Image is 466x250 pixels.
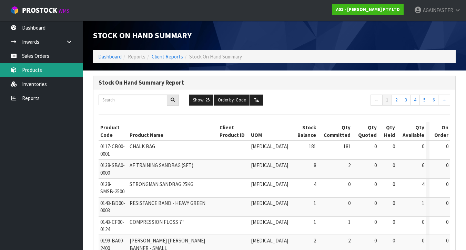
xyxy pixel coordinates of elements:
button: Show: 25 [189,95,213,106]
span: 1 [314,200,316,206]
span: 181 [343,143,351,150]
span: 0 [422,219,424,225]
a: → [438,95,450,106]
span: [MEDICAL_DATA] [251,162,288,169]
nav: Page navigation [370,95,450,107]
span: [MEDICAL_DATA] [251,200,288,206]
span: 0 [393,219,395,225]
span: 0 [374,237,377,244]
span: Reports [128,53,145,60]
span: 0 [422,237,424,244]
span: 2 [348,162,351,169]
span: 0143-CF00-0124 [100,219,124,232]
input: Search [99,95,167,105]
span: 0 [446,200,448,206]
th: Stock Balance [290,122,318,141]
span: 1 [348,219,351,225]
th: Client Product ID [218,122,249,141]
span: [MEDICAL_DATA] [251,237,288,244]
span: 0 [374,143,377,150]
small: WMS [59,8,69,14]
th: Qty Quoted [352,122,378,141]
a: 4 [410,95,420,106]
span: 0 [393,237,395,244]
span: 0 [393,181,395,187]
span: 1 [314,219,316,225]
span: 0 [393,143,395,150]
span: 0 [374,181,377,187]
span: 0 [446,143,448,150]
span: 0 [374,200,377,206]
span: 0 [374,162,377,169]
span: RESISTANCE BAND - HEAVY GREEN [130,200,205,206]
span: 0 [348,200,351,206]
a: Dashboard [98,53,122,60]
span: 0 [393,162,395,169]
a: 1 [382,95,392,106]
img: cube-alt.png [10,6,19,14]
span: 6 [422,162,424,169]
span: 0 [422,143,424,150]
span: 0143-BD00-0003 [100,200,125,214]
span: [MEDICAL_DATA] [251,143,288,150]
span: 0138-SMSB-2500 [100,181,124,195]
span: 4 [314,181,316,187]
th: Qty Committed [318,122,352,141]
span: Stock On Hand Summary [189,53,242,60]
span: 8 [314,162,316,169]
span: 1 [422,200,424,206]
span: 0 [446,237,448,244]
strong: A01 - [PERSON_NAME] PTY LTD [336,7,400,12]
span: 0 [446,181,448,187]
a: 5 [419,95,429,106]
span: 0 [446,162,448,169]
span: 0138-SBA0-0000 [100,162,125,176]
span: COMPRESSION FLOSS 7" [130,219,184,225]
span: CHALK BAG [130,143,155,150]
th: On Order [429,122,450,141]
span: ProStock [22,6,57,15]
span: 0 [446,219,448,225]
th: Product Name [128,122,218,141]
span: 0117-CB00-0001 [100,143,125,157]
span: STRONGMAN SANDBAG 25KG [130,181,193,187]
span: AGAINFASTER [423,7,453,13]
span: Stock On Hand Summary [93,30,192,41]
span: 2 [314,237,316,244]
a: ← [371,95,383,106]
span: 0 [348,181,351,187]
span: 0 [374,219,377,225]
span: 181 [309,143,316,150]
span: AF TRAINING SANDBAG (SET) [130,162,193,169]
a: 2 [392,95,401,106]
th: UOM [249,122,290,141]
a: Client Reports [152,53,183,60]
a: 6 [429,95,438,106]
th: Qty Held [378,122,397,141]
a: 3 [401,95,411,106]
span: 4 [422,181,424,187]
span: [MEDICAL_DATA] [251,219,288,225]
th: Product Code [99,122,128,141]
span: 2 [348,237,351,244]
h3: Stock On Hand Summary Report [99,79,450,86]
span: 0 [393,200,395,206]
th: Qty Available [397,122,426,141]
button: Order by: Code [214,95,250,106]
span: [MEDICAL_DATA] [251,181,288,187]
